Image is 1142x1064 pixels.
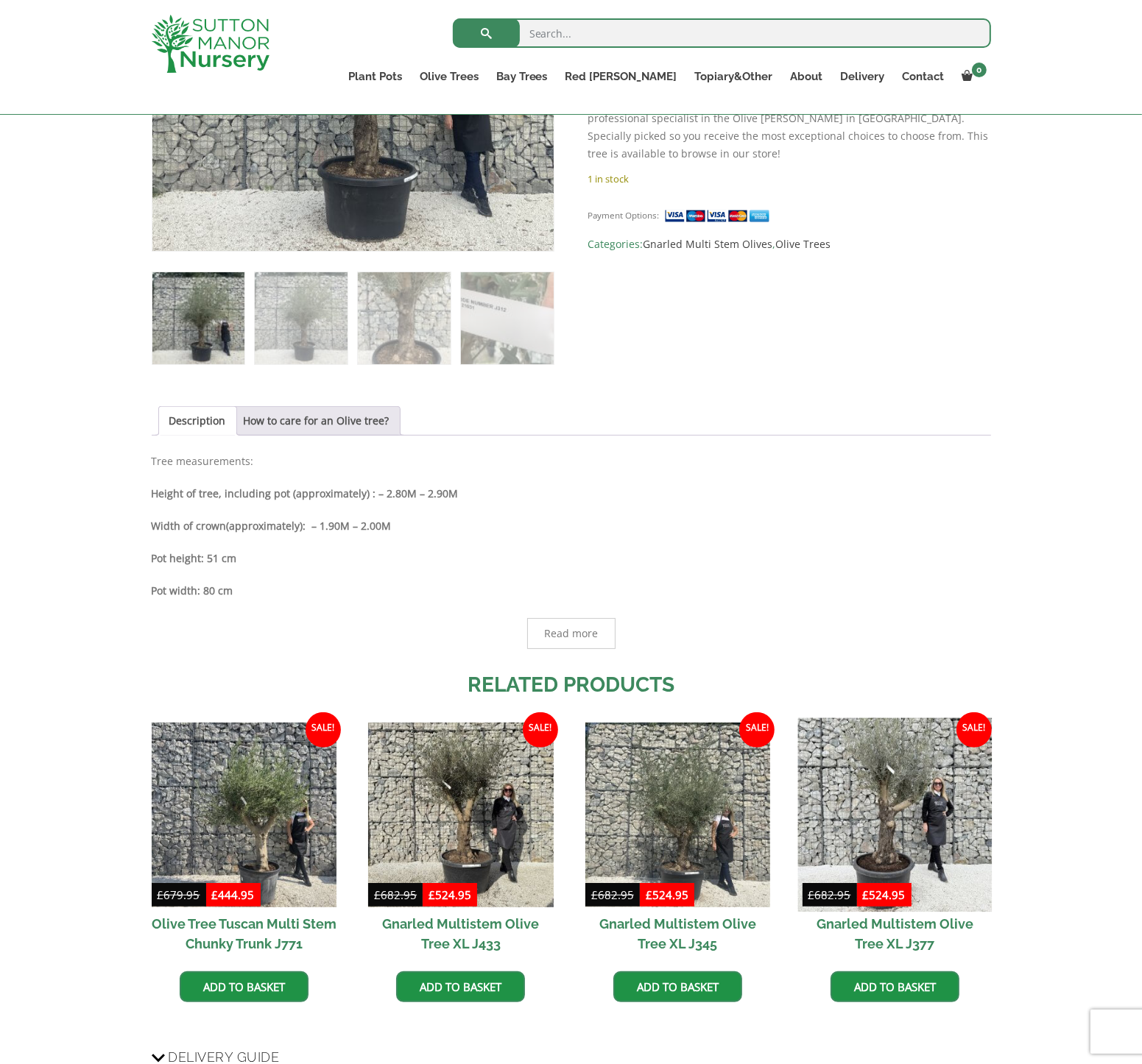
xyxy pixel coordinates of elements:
span: Sale! [739,712,775,748]
h2: Gnarled Multistem Olive Tree XL J345 [585,907,770,960]
strong: Pot height: 51 cm [152,551,237,565]
a: Add to basket: “Gnarled Multistem Olive Tree XL J377” [831,971,959,1002]
bdi: 524.95 [429,887,471,902]
span: £ [808,887,815,902]
bdi: 682.95 [591,887,634,902]
bdi: 682.95 [808,887,851,902]
span: Read more [544,628,598,639]
span: £ [212,887,219,902]
a: Gnarled Multi Stem Olives [643,237,772,251]
a: Add to basket: “Gnarled Multistem Olive Tree XL J345” [613,971,742,1002]
img: payment supported [664,208,775,224]
span: Sale! [306,712,341,748]
a: Delivery [832,66,894,87]
h2: Olive Tree Tuscan Multi Stem Chunky Trunk J771 [152,907,336,960]
input: Search... [453,18,991,48]
a: Sale! Gnarled Multistem Olive Tree XL J377 [803,723,987,960]
a: Description [169,407,226,435]
bdi: 524.95 [646,887,688,902]
img: Gnarled Multistem Olive Tree XL J312 - Image 3 [358,272,450,364]
a: Contact [894,66,954,87]
img: Gnarled Multistem Olive Tree XL J377 [797,718,992,912]
strong: Pot width: 80 cm [152,584,233,597]
a: Topiary&Other [686,66,782,87]
a: Add to basket: “Gnarled Multistem Olive Tree XL J433” [396,971,525,1002]
span: Categories: , [588,235,990,253]
span: 0 [972,63,987,77]
a: Sale! Gnarled Multistem Olive Tree XL J433 [368,723,553,960]
span: £ [429,887,435,902]
a: Add to basket: “Olive Tree Tuscan Multi Stem Chunky Trunk J771” [180,971,309,1002]
a: How to care for an Olive tree? [244,407,390,435]
span: £ [374,887,381,902]
img: Gnarled Multistem Olive Tree XL J433 [368,723,553,907]
b: (approximately) [227,519,303,533]
img: Gnarled Multistem Olive Tree XL J312 - Image 2 [255,272,347,364]
a: Red [PERSON_NAME] [557,66,686,87]
span: Sale! [956,712,992,748]
span: £ [646,887,652,902]
a: 0 [954,66,991,87]
bdi: 524.95 [863,887,906,902]
a: About [782,66,832,87]
b: Height of tree, including pot (approximately) : – 2.80M – 2.90M [152,486,459,500]
img: Gnarled Multistem Olive Tree XL J345 [585,723,770,907]
strong: Width of crown : – 1.90M – 2.00M [152,519,392,533]
bdi: 679.95 [158,887,200,902]
h2: Related products [152,670,991,701]
span: £ [863,887,870,902]
img: Gnarled Multistem Olive Tree XL J312 [152,272,244,364]
img: Gnarled Multistem Olive Tree XL J312 - Image 4 [461,272,553,364]
span: Sale! [523,712,558,748]
a: Sale! Olive Tree Tuscan Multi Stem Chunky Trunk J771 [152,723,336,960]
a: Olive Trees [411,66,487,87]
span: £ [591,887,598,902]
h2: Gnarled Multistem Olive Tree XL J433 [368,907,553,960]
a: Olive Trees [775,237,831,251]
p: 1 in stock [588,170,990,188]
small: Payment Options: [588,210,659,221]
span: £ [158,887,164,902]
a: Plant Pots [339,66,411,87]
img: Olive Tree Tuscan Multi Stem Chunky Trunk J771 [152,723,336,907]
bdi: 444.95 [212,887,255,902]
bdi: 682.95 [374,887,417,902]
img: logo [152,15,269,73]
p: Tree measurements: [152,453,991,470]
a: Bay Trees [487,66,557,87]
h2: Gnarled Multistem Olive Tree XL J377 [803,907,987,960]
p: These beautiful Spanish Olive trees are have been hand selected by our professional specialist in... [588,92,990,163]
a: Sale! Gnarled Multistem Olive Tree XL J345 [585,723,770,960]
